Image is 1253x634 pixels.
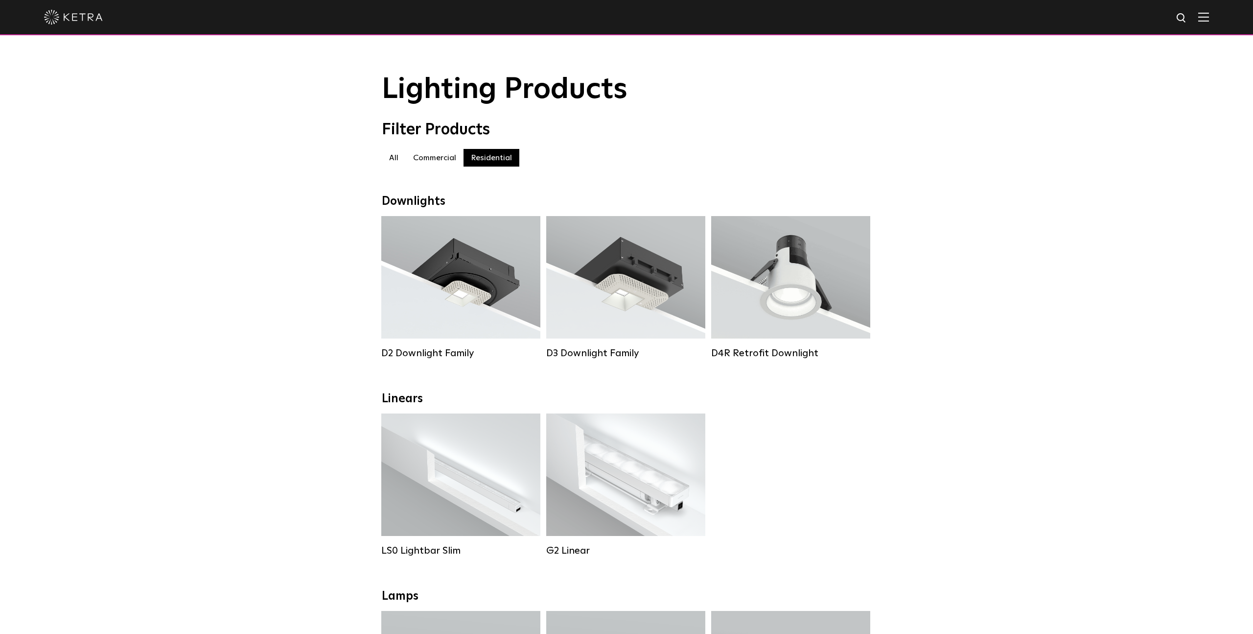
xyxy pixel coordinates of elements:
a: D2 Downlight Family Lumen Output:1200Colors:White / Black / Gloss Black / Silver / Bronze / Silve... [381,216,540,359]
label: All [382,149,406,167]
img: Hamburger%20Nav.svg [1198,12,1209,22]
div: G2 Linear [546,545,705,557]
div: D2 Downlight Family [381,347,540,359]
a: G2 Linear Lumen Output:400 / 700 / 1000Colors:WhiteBeam Angles:Flood / [GEOGRAPHIC_DATA] / Narrow... [546,414,705,557]
img: search icon [1176,12,1188,24]
a: D3 Downlight Family Lumen Output:700 / 900 / 1100Colors:White / Black / Silver / Bronze / Paintab... [546,216,705,359]
div: LS0 Lightbar Slim [381,545,540,557]
label: Residential [464,149,519,167]
a: D4R Retrofit Downlight Lumen Output:800Colors:White / BlackBeam Angles:15° / 25° / 40° / 60°Watta... [711,216,870,359]
div: Downlights [382,195,871,209]
div: D4R Retrofit Downlight [711,347,870,359]
div: Linears [382,392,871,406]
img: ketra-logo-2019-white [44,10,103,24]
span: Lighting Products [382,75,627,104]
div: D3 Downlight Family [546,347,705,359]
a: LS0 Lightbar Slim Lumen Output:200 / 350Colors:White / BlackControl:X96 Controller [381,414,540,557]
div: Filter Products [382,121,871,139]
label: Commercial [406,149,464,167]
div: Lamps [382,589,871,604]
